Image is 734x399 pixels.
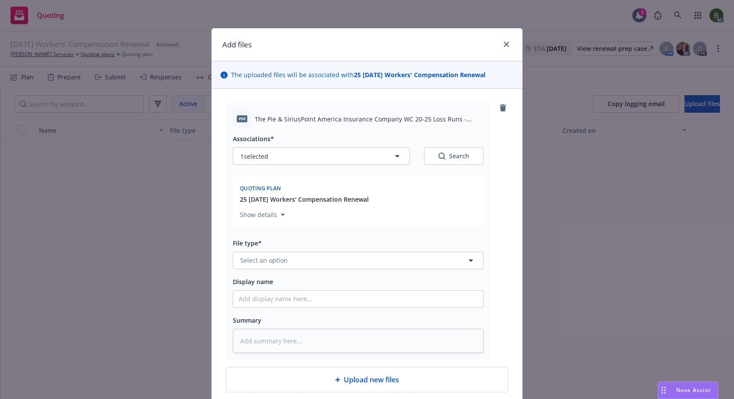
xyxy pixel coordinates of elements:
div: Search [438,152,469,160]
div: Drag to move [658,382,669,399]
span: pdf [237,115,247,122]
strong: 25 [DATE] Workers' Compensation Renewal [354,71,485,79]
h1: Add files [222,39,252,50]
div: Upload new files [226,367,508,392]
span: Quoting plan [240,185,281,192]
a: remove [498,103,508,113]
button: 25 [DATE] Workers' Compensation Renewal [240,195,369,204]
button: Show details [236,210,289,220]
button: 1selected [233,147,410,165]
span: The uploaded files will be associated with [231,70,485,79]
span: Upload new files [344,374,399,385]
a: close [501,39,512,50]
span: Nova Assist [676,386,711,394]
span: 1 selected [240,152,268,161]
button: Select an option [233,252,484,269]
button: SearchSearch [424,147,484,165]
svg: Search [438,153,445,160]
span: Associations* [233,135,274,143]
span: Summary [233,316,261,324]
button: Nova Assist [658,381,718,399]
span: File type* [233,239,262,247]
input: Add display name here... [233,291,483,307]
span: The Pie & SiriusPoint America Insurance Company WC 20-25 Loss Runs - Valued [DATE].pdf [255,114,484,124]
span: Select an option [240,256,288,265]
span: Display name [233,278,273,286]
